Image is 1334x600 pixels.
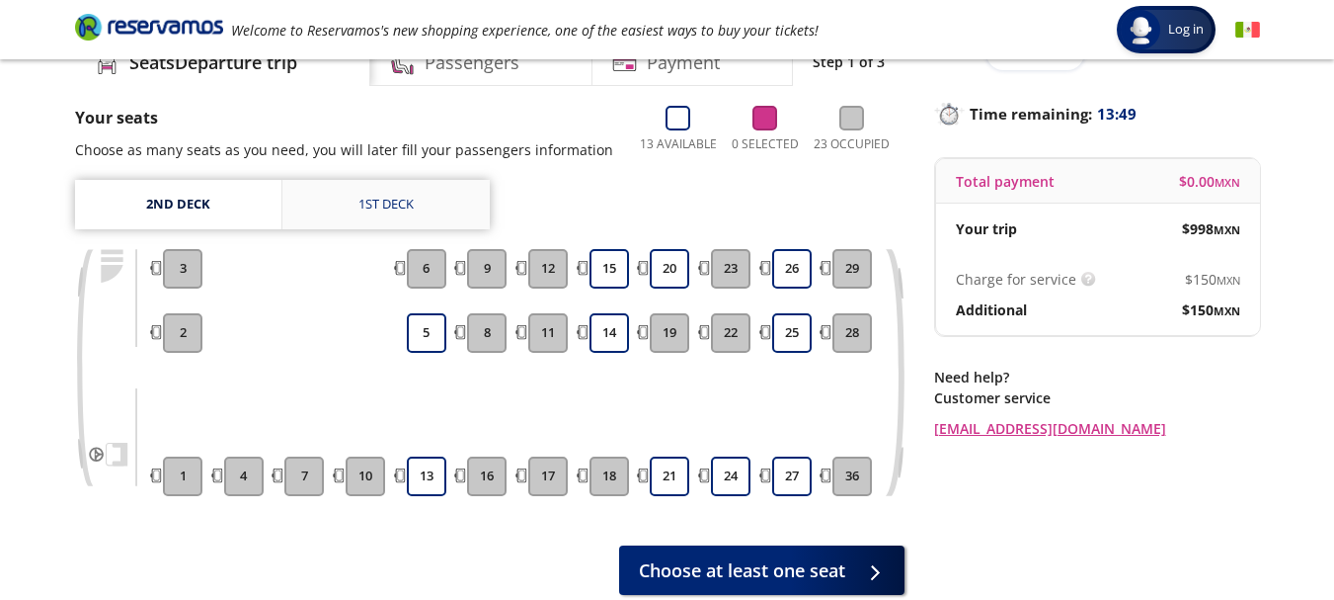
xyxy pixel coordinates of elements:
[1185,269,1240,290] span: $ 150
[650,457,689,496] button: 21
[832,457,872,496] button: 36
[1179,171,1240,192] span: $ 0.00
[732,135,799,153] p: 0 Selected
[589,457,629,496] button: 18
[1182,218,1240,239] span: $ 998
[832,249,872,289] button: 29
[772,313,812,353] button: 25
[956,269,1076,290] p: Charge for service
[75,12,223,42] i: Brand Logo
[407,249,446,289] button: 6
[1215,175,1240,190] small: MXN
[711,249,750,289] button: 23
[358,195,414,214] div: 1st deck
[814,135,890,153] p: 23 Occupied
[711,313,750,353] button: 22
[619,546,904,595] button: Choose at least one seat
[75,106,613,129] p: Your seats
[640,135,717,153] p: 13 Available
[934,367,1260,387] p: Need help?
[75,180,281,229] a: 2nd deck
[129,49,297,76] h4: Seats Departure trip
[956,171,1055,192] p: Total payment
[589,313,629,353] button: 14
[75,12,223,47] a: Brand Logo
[1214,303,1240,318] small: MXN
[650,313,689,353] button: 19
[163,457,202,496] button: 1
[75,139,613,160] p: Choose as many seats as you need, you will later fill your passengers information
[467,249,507,289] button: 9
[934,100,1260,128] p: Time remaining :
[934,387,1260,408] p: Customer service
[346,457,385,496] button: 10
[467,313,507,353] button: 8
[425,49,519,76] h4: Passengers
[650,249,689,289] button: 20
[1097,103,1137,126] span: 13:49
[956,300,1027,320] p: Additional
[772,457,812,496] button: 27
[934,418,1260,439] a: [EMAIL_ADDRESS][DOMAIN_NAME]
[284,457,324,496] button: 7
[1160,20,1212,40] span: Log in
[647,49,720,76] h4: Payment
[467,457,507,496] button: 16
[956,218,1017,239] p: Your trip
[407,457,446,496] button: 13
[1219,485,1314,580] iframe: Messagebird Livechat Widget
[528,457,568,496] button: 17
[813,51,885,72] p: Step 1 of 3
[528,249,568,289] button: 12
[1216,273,1240,288] small: MXN
[407,313,446,353] button: 5
[1235,18,1260,43] button: Español
[711,457,750,496] button: 24
[282,180,490,229] a: 1st deck
[528,313,568,353] button: 11
[224,457,264,496] button: 4
[639,557,845,584] span: Choose at least one seat
[231,21,819,40] em: Welcome to Reservamos's new shopping experience, one of the easiest ways to buy your tickets!
[163,249,202,289] button: 3
[1182,300,1240,320] span: $ 150
[832,313,872,353] button: 28
[772,249,812,289] button: 26
[589,249,629,289] button: 15
[163,313,202,353] button: 2
[1214,222,1240,237] small: MXN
